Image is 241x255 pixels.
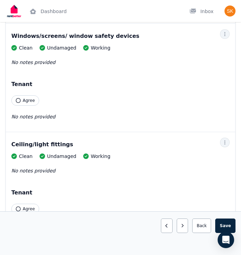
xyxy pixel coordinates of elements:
p: Tenant [11,189,39,197]
span: Agree [23,206,35,212]
span: Undamaged [47,153,76,160]
span: No notes provided [11,60,55,65]
div: Ceiling/light fittings [11,140,230,149]
button: Back [192,219,211,233]
img: Stefanie Kyriss [224,6,235,17]
button: Agree [11,204,39,214]
p: Tenant [11,80,39,88]
div: Open Intercom Messenger [218,232,234,248]
button: Save [215,219,235,233]
div: Windows/screens/ window safety devices [11,32,230,40]
span: Clean [19,153,33,160]
span: No notes provided [11,114,55,119]
span: Undamaged [47,44,76,51]
span: No notes provided [11,168,55,173]
span: Working [91,44,110,51]
span: Working [91,153,110,160]
button: Agree [11,95,39,106]
img: RentBetter [6,2,23,20]
span: Clean [19,44,33,51]
span: Agree [23,98,35,103]
div: Inbox [189,8,213,15]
